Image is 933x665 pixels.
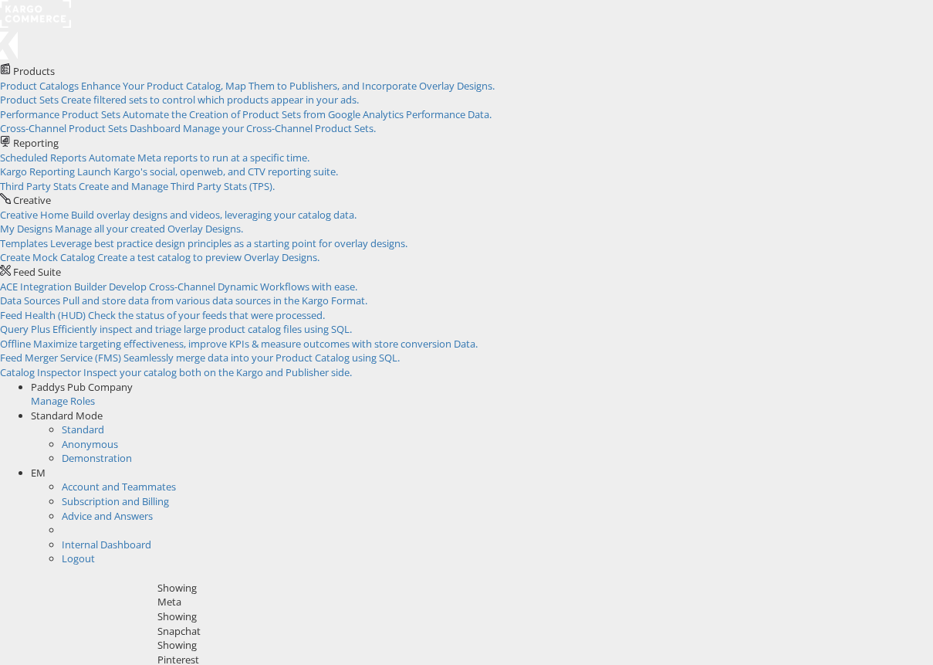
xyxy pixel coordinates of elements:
span: Paddys Pub Company [31,380,133,394]
span: Maximize targeting effectiveness, improve KPIs & measure outcomes with store conversion Data. [33,337,478,351]
span: Automate Meta reports to run at a specific time. [89,151,309,165]
a: Advice and Answers [62,509,153,523]
span: Inspect your catalog both on the Kargo and Publisher side. [83,365,352,379]
a: Standard [62,422,104,436]
a: Manage Roles [31,394,95,408]
a: Account and Teammates [62,480,176,494]
span: EM [31,466,46,480]
span: Products [13,64,55,78]
a: Demonstration [62,451,132,465]
a: Anonymous [62,437,118,451]
div: Snapchat [157,624,922,639]
div: Showing [157,609,922,624]
div: Showing [157,638,922,653]
span: Create and Manage Third Party Stats (TPS). [79,179,275,193]
span: Create a test catalog to preview Overlay Designs. [97,250,319,264]
span: Develop Cross-Channel Dynamic Workflows with ease. [109,280,357,293]
span: Manage your Cross-Channel Product Sets. [183,121,376,135]
span: Reporting [13,136,59,150]
span: Efficiently inspect and triage large product catalog files using SQL. [52,322,352,336]
a: Logout [62,551,95,565]
span: Pull and store data from various data sources in the Kargo Format. [63,293,367,307]
a: Internal Dashboard [62,538,151,551]
span: Enhance Your Product Catalog, Map Them to Publishers, and Incorporate Overlay Designs. [81,79,495,93]
span: Manage all your created Overlay Designs. [55,222,243,236]
a: Subscription and Billing [62,494,169,508]
span: Feed Suite [13,265,61,279]
span: Seamlessly merge data into your Product Catalog using SQL. [123,351,400,365]
div: Showing [157,581,922,595]
span: Create filtered sets to control which products appear in your ads. [61,93,359,107]
span: Leverage best practice design principles as a starting point for overlay designs. [50,236,407,250]
span: Creative [13,193,51,207]
span: Build overlay designs and videos, leveraging your catalog data. [71,208,357,222]
span: Standard Mode [31,409,103,422]
span: Automate the Creation of Product Sets from Google Analytics Performance Data. [123,107,492,121]
div: Meta [157,595,922,609]
span: Check the status of your feeds that were processed. [88,308,325,322]
span: Launch Kargo's social, openweb, and CTV reporting suite. [77,165,338,178]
